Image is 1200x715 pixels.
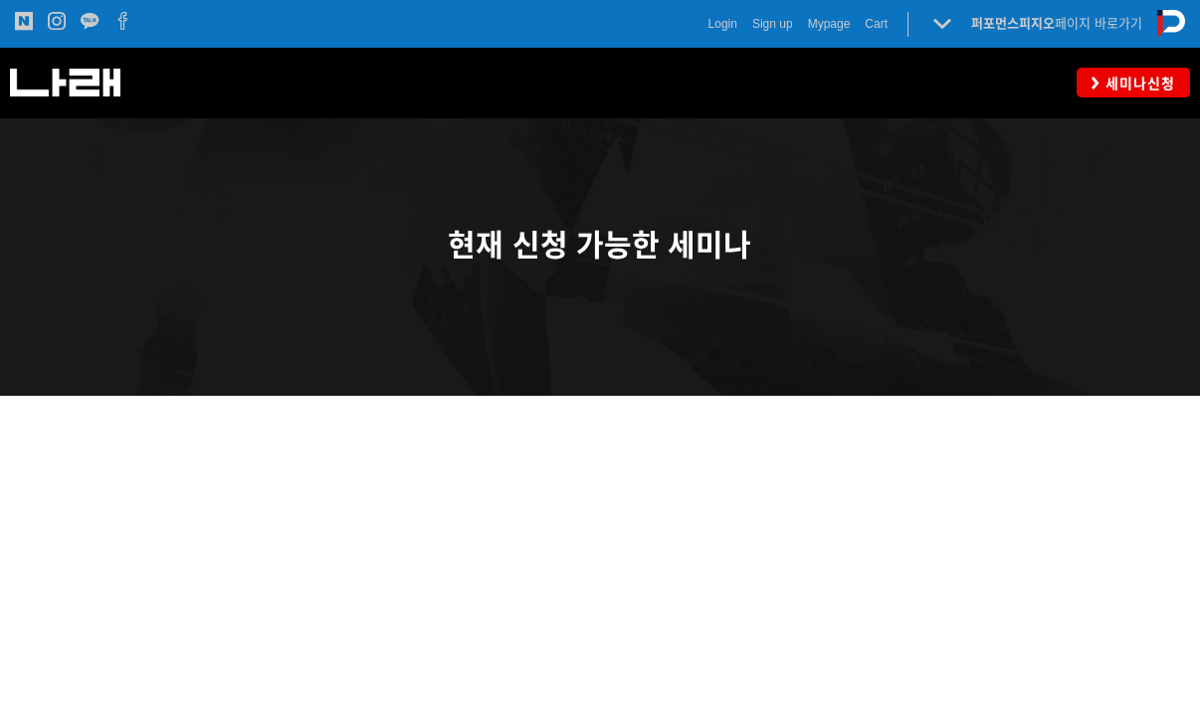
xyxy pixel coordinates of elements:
a: Cart [865,14,888,34]
a: 퍼포먼스피지오페이지 바로가기 [971,16,1142,31]
a: 세미나신청 [1077,68,1190,96]
a: Login [708,14,737,34]
a: Mypage [808,14,851,34]
a: Sign up [752,14,793,34]
span: 현재 신청 가능한 세미나 [448,229,751,262]
strong: 퍼포먼스피지오 [971,16,1055,31]
span: 세미나신청 [1100,74,1175,93]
